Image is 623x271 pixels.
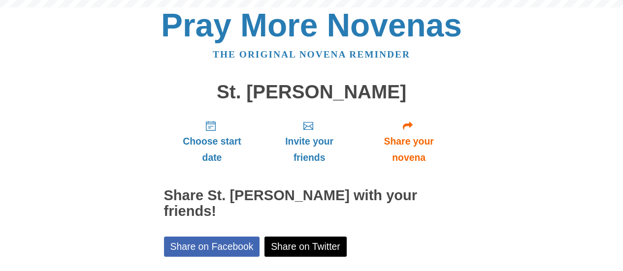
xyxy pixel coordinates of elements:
a: Pray More Novenas [161,7,462,43]
a: Share on Facebook [164,237,260,257]
a: Share on Twitter [264,237,347,257]
span: Share your novena [368,133,450,166]
a: Choose start date [164,112,261,171]
a: Invite your friends [260,112,358,171]
span: Invite your friends [270,133,348,166]
h2: Share St. [PERSON_NAME] with your friends! [164,188,459,219]
a: The original novena reminder [213,49,410,60]
span: Choose start date [174,133,251,166]
h1: St. [PERSON_NAME] [164,82,459,103]
a: Share your novena [359,112,459,171]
